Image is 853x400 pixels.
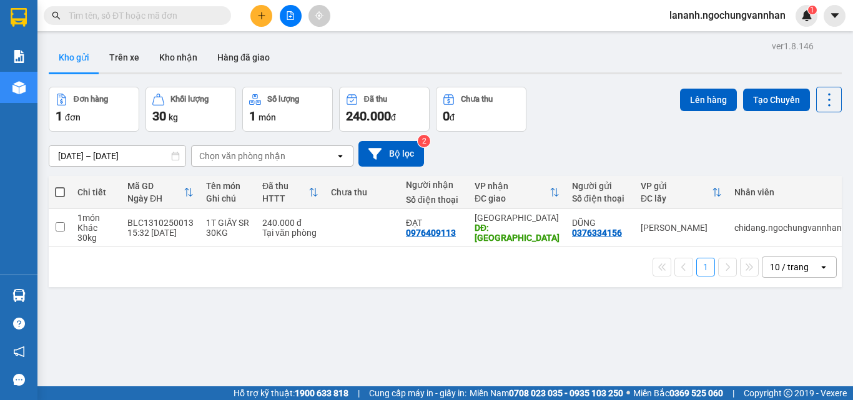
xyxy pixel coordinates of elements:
img: icon-new-feature [801,10,812,21]
button: Số lượng1món [242,87,333,132]
img: solution-icon [12,50,26,63]
div: 1 món [77,213,115,223]
span: | [732,386,734,400]
div: 240.000 đ [262,218,318,228]
div: BLC1310250013 [127,218,194,228]
span: search [52,11,61,20]
span: Cung cấp máy in - giấy in: [369,386,466,400]
span: 1 [810,6,814,14]
div: Chưa thu [461,95,493,104]
th: Toggle SortBy [468,176,566,209]
span: file-add [286,11,295,20]
svg: open [335,151,345,161]
div: ĐC lấy [641,193,712,203]
span: aim [315,11,323,20]
button: 1 [696,258,715,276]
span: đ [450,112,455,122]
span: 0 [443,109,450,124]
img: warehouse-icon [12,289,26,302]
div: Đã thu [364,95,387,104]
button: Tạo Chuyến [743,89,810,111]
button: Đã thu240.000đ [339,87,430,132]
button: Kho nhận [149,42,207,72]
div: Khối lượng [170,95,209,104]
div: Chọn văn phòng nhận [199,150,285,162]
div: Số lượng [267,95,299,104]
button: Bộ lọc [358,141,424,167]
button: Lên hàng [680,89,737,111]
div: Đã thu [262,181,308,191]
span: plus [257,11,266,20]
div: Người nhận [406,180,462,190]
button: Chưa thu0đ [436,87,526,132]
button: Kho gửi [49,42,99,72]
div: Mã GD [127,181,184,191]
div: Người gửi [572,181,628,191]
div: Tại văn phòng [262,228,318,238]
th: Toggle SortBy [256,176,325,209]
span: Miền Nam [470,386,623,400]
strong: 1900 633 818 [295,388,348,398]
strong: 0369 525 060 [669,388,723,398]
button: Trên xe [99,42,149,72]
span: món [259,112,276,122]
span: 1 [56,109,62,124]
div: Đơn hàng [74,95,108,104]
span: | [358,386,360,400]
div: Nhân viên [734,187,842,197]
div: 1T GIẤY SR 30KG [206,218,250,238]
span: Hỗ trợ kỹ thuật: [234,386,348,400]
button: Đơn hàng1đơn [49,87,139,132]
button: caret-down [824,5,846,27]
div: VP nhận [475,181,550,191]
sup: 1 [808,6,817,14]
span: 240.000 [346,109,391,124]
img: warehouse-icon [12,81,26,94]
span: đơn [65,112,81,122]
strong: 0708 023 035 - 0935 103 250 [509,388,623,398]
div: [GEOGRAPHIC_DATA] [475,213,560,223]
input: Select a date range. [49,146,185,166]
div: 0976409113 [406,228,456,238]
span: đ [391,112,396,122]
span: lananh.ngochungvannhan [659,7,796,23]
div: Chưa thu [331,187,393,197]
span: Miền Bắc [633,386,723,400]
div: DĐ: TP NINH BÌNH [475,223,560,243]
img: logo-vxr [11,8,27,27]
div: HTTT [262,193,308,203]
div: VP gửi [641,181,712,191]
input: Tìm tên, số ĐT hoặc mã đơn [69,9,216,22]
span: notification [13,346,25,358]
div: 0376334156 [572,228,622,238]
div: ĐẠT [406,218,462,228]
svg: open [819,262,829,272]
span: caret-down [829,10,841,21]
div: Chi tiết [77,187,115,197]
span: kg [169,112,178,122]
div: Ghi chú [206,193,250,203]
div: ver 1.8.146 [772,39,814,53]
button: Khối lượng30kg [145,87,236,132]
th: Toggle SortBy [121,176,200,209]
span: 1 [249,109,256,124]
span: question-circle [13,318,25,329]
div: [PERSON_NAME] [641,223,722,233]
button: Hàng đã giao [207,42,280,72]
span: 30 [152,109,166,124]
span: message [13,374,25,386]
div: ĐC giao [475,193,550,203]
div: 30 kg [77,233,115,243]
div: Ngày ĐH [127,193,184,203]
div: chidang.ngochungvannhan [734,223,842,233]
div: Khác [77,223,115,233]
sup: 2 [418,135,430,147]
div: Số điện thoại [406,195,462,205]
th: Toggle SortBy [634,176,728,209]
span: copyright [784,389,792,398]
span: ⚪️ [626,391,630,396]
div: DŨNG [572,218,628,228]
div: Tên món [206,181,250,191]
div: 15:32 [DATE] [127,228,194,238]
button: plus [250,5,272,27]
